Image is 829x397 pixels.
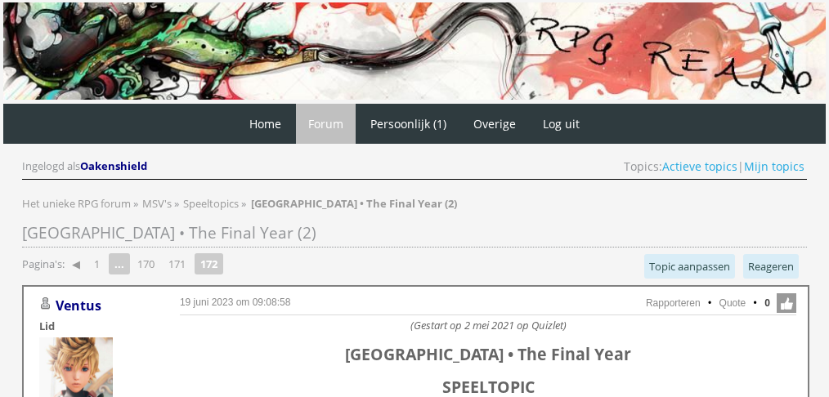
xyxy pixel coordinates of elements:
[162,252,192,275] a: 171
[80,158,147,173] span: Oakenshield
[195,253,223,274] strong: 172
[180,297,290,308] a: 19 juni 2023 om 09:08:58
[22,158,150,174] div: Ingelogd als
[22,196,133,211] a: Het unieke RPG forum
[131,252,161,275] a: 170
[39,297,52,310] img: Gebruiker is offline
[743,254,799,279] a: Reageren
[56,297,101,314] a: Ventus
[251,196,457,211] strong: [GEOGRAPHIC_DATA] • The Final Year (2)
[764,296,770,310] span: 0
[22,256,65,272] span: Pagina's:
[133,196,138,211] span: »
[662,158,737,174] a: Actieve topics
[183,196,241,211] a: Speeltopics
[744,158,804,174] a: Mijn topics
[87,252,106,275] a: 1
[624,158,804,174] span: Topics: |
[719,297,746,309] a: Quote
[174,196,179,211] span: »
[22,222,316,243] span: [GEOGRAPHIC_DATA] • The Final Year (2)
[644,254,735,279] a: Topic aanpassen
[531,104,592,144] a: Log uit
[646,297,701,309] a: Rapporteren
[237,104,294,144] a: Home
[296,104,356,144] a: Forum
[142,196,174,211] a: MSV's
[22,196,131,211] span: Het unieke RPG forum
[3,2,826,100] img: RPG Realm - Banner
[358,104,459,144] a: Persoonlijk (1)
[142,196,172,211] span: MSV's
[241,196,246,211] span: »
[80,158,150,173] a: Oakenshield
[183,196,239,211] span: Speeltopics
[410,318,567,332] i: (Gestart op 2 mei 2021 op Quizlet)
[39,319,154,333] div: Lid
[461,104,528,144] a: Overige
[109,253,130,274] span: ...
[65,252,87,275] a: ◀
[777,293,796,313] span: Like deze post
